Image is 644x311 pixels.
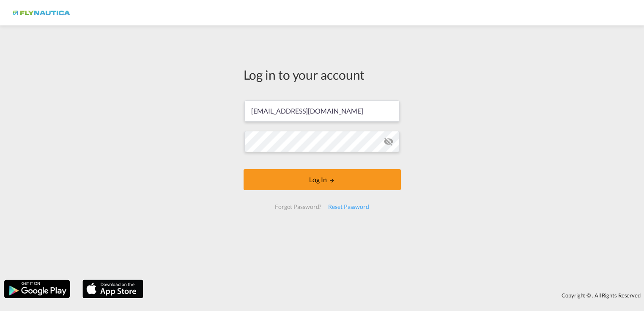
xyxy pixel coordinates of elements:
[384,136,394,147] md-icon: icon-eye-off
[13,3,70,22] img: dbeec6a0202a11f0ab01a7e422f9ff92.png
[244,100,400,122] input: Enter email/phone number
[271,199,325,214] div: Forgot Password?
[82,279,144,299] img: apple.png
[3,279,71,299] img: google.png
[325,199,373,214] div: Reset Password
[148,288,644,303] div: Copyright © . All Rights Reserved
[244,66,401,83] div: Log in to your account
[244,169,401,190] button: LOGIN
